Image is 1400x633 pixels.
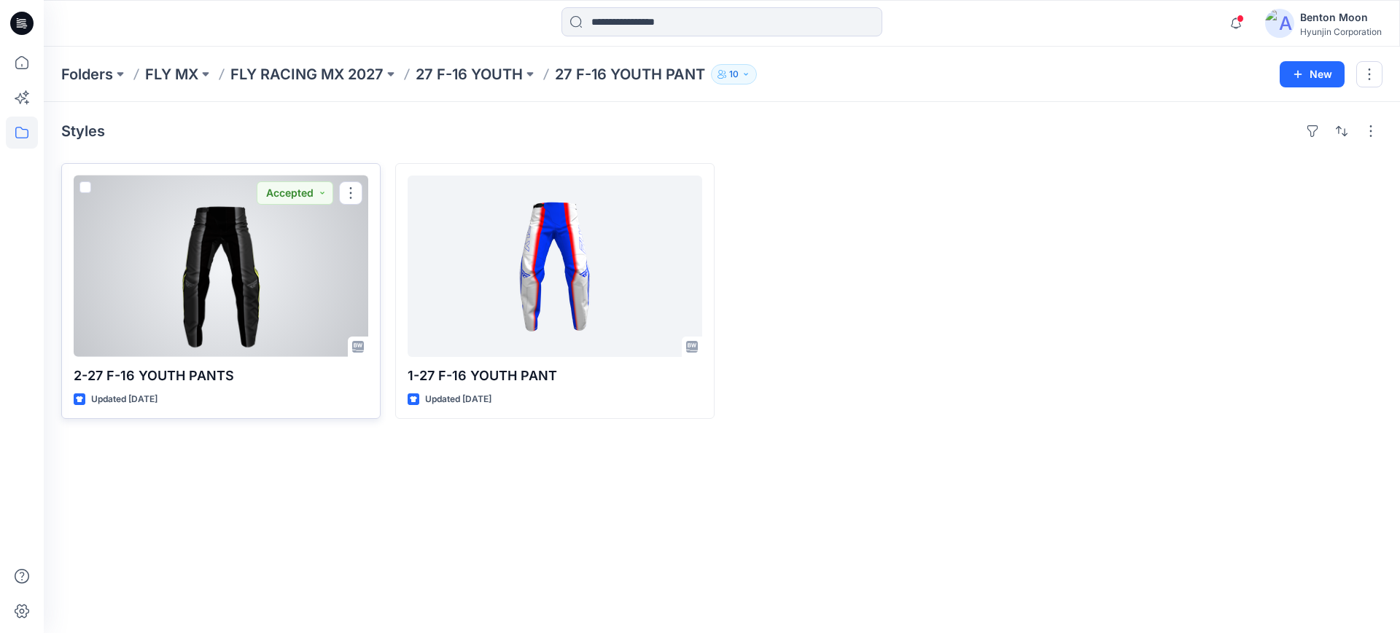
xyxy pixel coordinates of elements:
[408,366,702,386] p: 1-27 F-16 YOUTH PANT
[555,64,705,84] p: 27 F-16 YOUTH PANT
[1280,61,1345,87] button: New
[408,176,702,357] a: 1-27 F-16 YOUTH PANT
[230,64,384,84] a: FLY RACING MX 2027
[91,392,157,407] p: Updated [DATE]
[61,122,105,140] h4: Styles
[1300,9,1382,26] div: Benton Moon
[1265,9,1294,38] img: avatar
[416,64,523,84] a: 27 F-16 YOUTH
[425,392,491,407] p: Updated [DATE]
[74,366,368,386] p: 2-27 F-16 YOUTH PANTS
[145,64,198,84] a: FLY MX
[74,176,368,357] a: 2-27 F-16 YOUTH PANTS
[729,66,739,82] p: 10
[1300,26,1382,37] div: Hyunjin Corporation
[711,64,757,84] button: 10
[61,64,113,84] a: Folders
